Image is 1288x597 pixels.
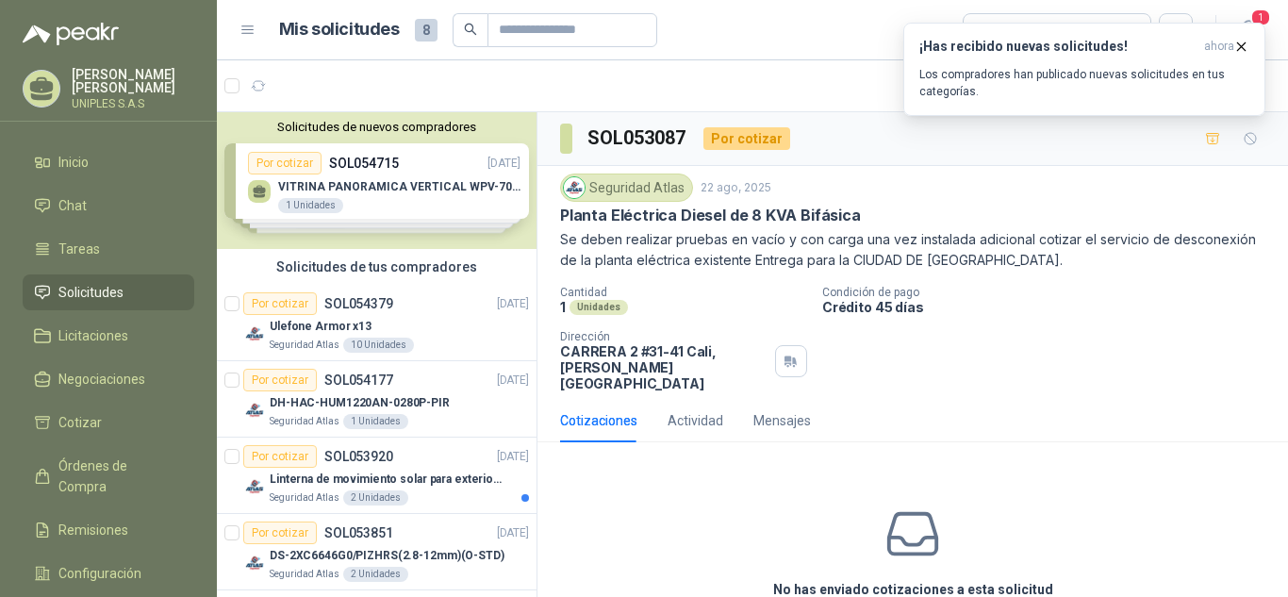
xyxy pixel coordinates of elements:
[560,330,768,343] p: Dirección
[217,249,537,285] div: Solicitudes de tus compradores
[217,438,537,514] a: Por cotizarSOL053920[DATE] Company LogoLinterna de movimiento solar para exteriores con 77 ledsSe...
[58,195,87,216] span: Chat
[243,323,266,345] img: Company Logo
[58,563,141,584] span: Configuración
[324,526,393,539] p: SOL053851
[23,556,194,591] a: Configuración
[919,66,1249,100] p: Los compradores han publicado nuevas solicitudes en tus categorías.
[343,414,408,429] div: 1 Unidades
[822,286,1280,299] p: Condición de pago
[415,19,438,41] span: 8
[270,394,450,412] p: DH-HAC-HUM1220AN-0280P-PIR
[343,490,408,506] div: 2 Unidades
[23,512,194,548] a: Remisiones
[324,297,393,310] p: SOL054379
[243,369,317,391] div: Por cotizar
[560,299,566,315] p: 1
[243,445,317,468] div: Por cotizar
[1231,13,1265,47] button: 1
[58,325,128,346] span: Licitaciones
[23,188,194,224] a: Chat
[497,372,529,390] p: [DATE]
[919,39,1197,55] h3: ¡Has recibido nuevas solicitudes!
[58,456,176,497] span: Órdenes de Compra
[324,373,393,387] p: SOL054177
[23,361,194,397] a: Negociaciones
[270,471,504,489] p: Linterna de movimiento solar para exteriores con 77 leds
[58,282,124,303] span: Solicitudes
[270,414,339,429] p: Seguridad Atlas
[270,490,339,506] p: Seguridad Atlas
[464,23,477,36] span: search
[58,520,128,540] span: Remisiones
[324,450,393,463] p: SOL053920
[72,98,194,109] p: UNIPLES S.A.S
[560,229,1265,271] p: Se deben realizar pruebas en vacío y con carga una vez instalada adicional cotizar el servicio de...
[217,514,537,590] a: Por cotizarSOL053851[DATE] Company LogoDS-2XC6646G0/PIZHRS(2.8-12mm)(O-STD)Seguridad Atlas2 Unidades
[270,547,504,565] p: DS-2XC6646G0/PIZHRS(2.8-12mm)(O-STD)
[58,412,102,433] span: Cotizar
[668,410,723,431] div: Actividad
[58,152,89,173] span: Inicio
[560,206,861,225] p: Planta Eléctrica Diesel de 8 KVA Bifásica
[587,124,688,153] h3: SOL053087
[1204,39,1234,55] span: ahora
[570,300,628,315] div: Unidades
[903,23,1265,116] button: ¡Has recibido nuevas solicitudes!ahora Los compradores han publicado nuevas solicitudes en tus ca...
[23,274,194,310] a: Solicitudes
[243,399,266,422] img: Company Logo
[270,567,339,582] p: Seguridad Atlas
[560,286,807,299] p: Cantidad
[23,405,194,440] a: Cotizar
[753,410,811,431] div: Mensajes
[270,318,372,336] p: Ulefone Armor x13
[497,524,529,542] p: [DATE]
[23,318,194,354] a: Licitaciones
[243,475,266,498] img: Company Logo
[560,174,693,202] div: Seguridad Atlas
[497,448,529,466] p: [DATE]
[279,16,400,43] h1: Mis solicitudes
[701,179,771,197] p: 22 ago, 2025
[58,239,100,259] span: Tareas
[343,567,408,582] div: 2 Unidades
[560,343,768,391] p: CARRERA 2 #31-41 Cali , [PERSON_NAME][GEOGRAPHIC_DATA]
[58,369,145,390] span: Negociaciones
[497,295,529,313] p: [DATE]
[224,120,529,134] button: Solicitudes de nuevos compradores
[243,522,317,544] div: Por cotizar
[23,231,194,267] a: Tareas
[564,177,585,198] img: Company Logo
[23,448,194,505] a: Órdenes de Compra
[1250,8,1271,26] span: 1
[217,112,537,249] div: Solicitudes de nuevos compradoresPor cotizarSOL054715[DATE] VITRINA PANORAMICA VERTICAL WPV-700FA...
[560,410,637,431] div: Cotizaciones
[23,144,194,180] a: Inicio
[343,338,414,353] div: 10 Unidades
[243,552,266,574] img: Company Logo
[243,292,317,315] div: Por cotizar
[72,68,194,94] p: [PERSON_NAME] [PERSON_NAME]
[975,20,1015,41] div: Todas
[23,23,119,45] img: Logo peakr
[270,338,339,353] p: Seguridad Atlas
[217,361,537,438] a: Por cotizarSOL054177[DATE] Company LogoDH-HAC-HUM1220AN-0280P-PIRSeguridad Atlas1 Unidades
[703,127,790,150] div: Por cotizar
[217,285,537,361] a: Por cotizarSOL054379[DATE] Company LogoUlefone Armor x13Seguridad Atlas10 Unidades
[822,299,1280,315] p: Crédito 45 días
